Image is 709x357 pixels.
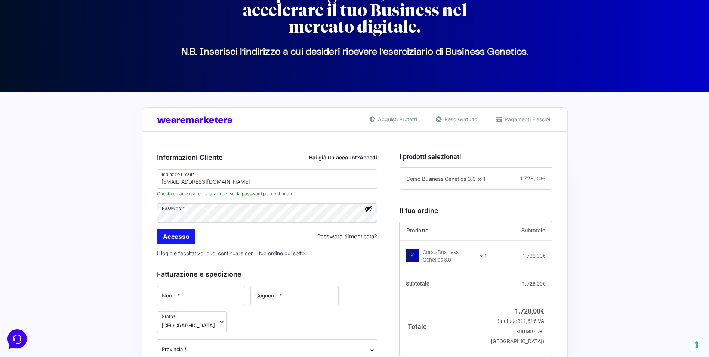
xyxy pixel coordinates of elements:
p: Il login è facoltativo, puoi continuare con il tuo ordine qui sotto. [154,245,380,261]
div: Hai già un account? [309,153,377,161]
span: € [543,281,546,287]
span: Pagamenti Flessibili [503,115,552,123]
p: Home [22,251,35,257]
input: Cerca un articolo... [17,109,122,116]
th: Prodotto [400,221,487,241]
span: Stato [157,311,227,333]
th: Subtotale [487,221,552,241]
span: 1 [483,176,485,182]
strong: × 1 [480,253,487,260]
span: Questa email è già registrata. Inserisci la password per continuare. [157,190,377,197]
span: Reso Gratuito [443,115,477,123]
iframe: Customerly Messenger Launcher [6,328,28,350]
span: € [542,175,545,181]
h2: Ciao da Marketers 👋 [6,6,126,18]
input: Indirizzo Email * [157,169,377,189]
input: Nome * [157,286,245,305]
span: € [540,307,544,315]
h3: Il tuo ordine [400,205,552,216]
span: 1.728,00 [520,175,545,181]
span: Acquisti Protetti [376,115,417,123]
input: Accesso [157,229,196,244]
span: € [533,318,536,324]
a: Password dimenticata? [317,232,377,241]
button: Home [6,240,52,257]
bdi: 1.728,00 [522,281,546,287]
h3: Informazioni Cliente [157,152,377,162]
img: dark [24,42,39,57]
p: Messaggi [65,251,85,257]
a: Apri Centro Assistenza [80,93,138,99]
p: Aiuto [115,251,126,257]
small: (include IVA stimato per [GEOGRAPHIC_DATA]) [491,318,544,345]
span: € [543,253,546,259]
th: Subtotale [400,272,487,296]
div: Corso Business Genetics 3.0 [423,249,475,264]
button: Le tue preferenze relative al consenso per le tecnologie di tracciamento [690,338,703,351]
span: 311,61 [517,318,536,324]
input: Cognome * [250,286,339,305]
h3: I prodotti selezionati [400,152,552,162]
img: dark [12,42,27,57]
span: Inizia una conversazione [49,67,110,73]
bdi: 1.728,00 [515,307,544,315]
span: Trova una risposta [12,93,58,99]
h3: Fatturazione e spedizione [157,269,377,279]
button: Mostra password [364,205,373,213]
img: Corso Business Genetics 3.0 [406,249,419,262]
button: Inizia una conversazione [12,63,138,78]
a: Accedi [360,154,377,161]
span: Le tue conversazioni [12,30,64,36]
bdi: 1.728,00 [522,253,546,259]
button: Messaggi [52,240,98,257]
img: dark [36,42,51,57]
button: Aiuto [98,240,144,257]
th: Totale [400,296,487,356]
span: Italia [161,321,215,329]
span: Corso Business Genetics 3.0 [406,176,476,182]
span: Provincia * [162,345,187,353]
